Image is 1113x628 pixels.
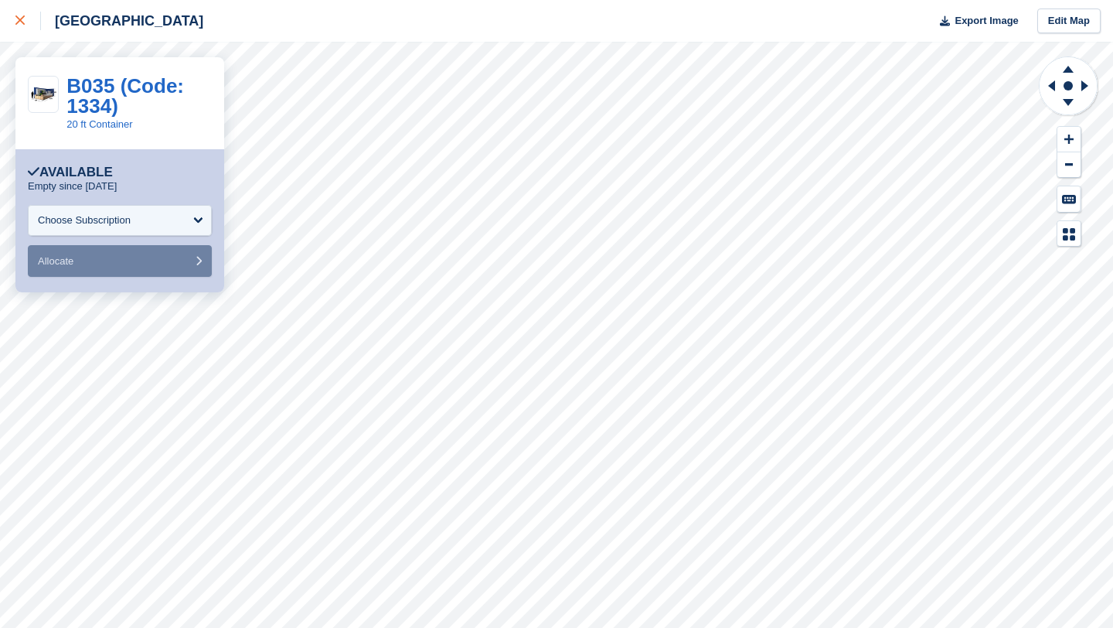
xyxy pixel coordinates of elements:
span: Export Image [955,13,1018,29]
div: Available [28,165,113,180]
a: B035 (Code: 1334) [66,74,184,118]
p: Empty since [DATE] [28,180,117,193]
button: Allocate [28,245,212,277]
span: Allocate [38,255,73,267]
a: 20 ft Container [66,118,132,130]
a: Edit Map [1037,9,1101,34]
img: 20-ft-container.jpg [29,84,58,106]
button: Map Legend [1057,221,1081,247]
button: Zoom In [1057,127,1081,152]
button: Zoom Out [1057,152,1081,178]
div: [GEOGRAPHIC_DATA] [41,12,203,30]
button: Keyboard Shortcuts [1057,186,1081,212]
button: Export Image [931,9,1019,34]
div: Choose Subscription [38,213,131,228]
